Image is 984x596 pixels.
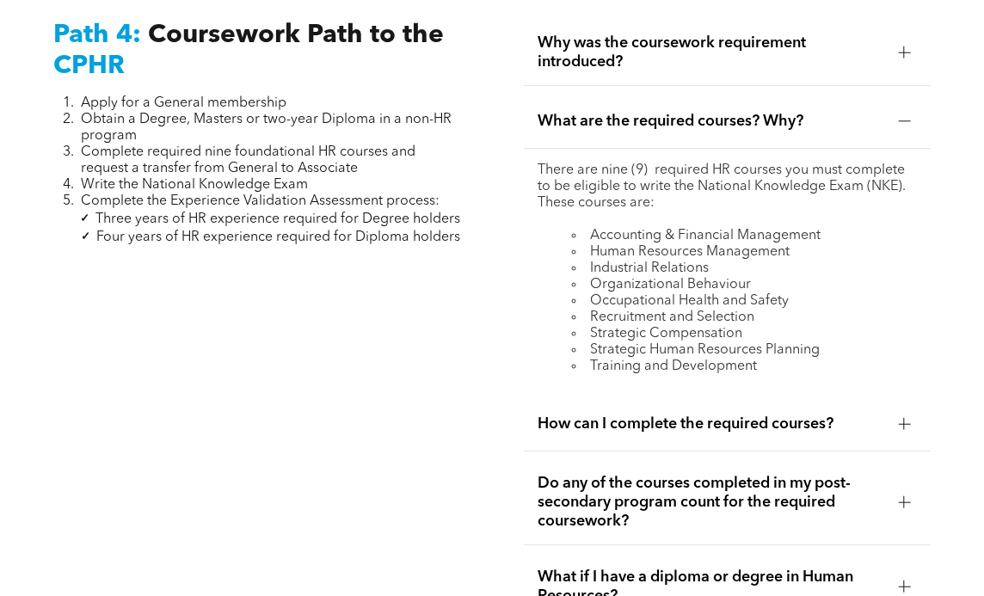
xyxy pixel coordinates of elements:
[572,326,917,342] li: Strategic Compensation
[81,113,452,143] span: Obtain a Degree, Masters or two-year Diploma in a non-HR program
[572,228,917,244] li: Accounting & Financial Management
[538,474,884,531] span: Do any of the courses completed in my post-secondary program count for the required coursework?
[538,34,884,71] span: Why was the coursework requirement introduced?
[538,112,884,131] span: What are the required courses? Why?
[95,212,460,226] span: Three years of HR experience required for Degree holders
[53,53,125,79] span: CPHR
[572,293,917,310] li: Occupational Health and Safety
[572,244,917,261] li: Human Resources Management
[53,22,141,48] span: Path 4:
[148,22,444,48] span: Coursework Path to the
[572,277,917,293] li: Organizational Behaviour
[96,230,460,244] span: Four years of HR experience required for Diploma holders
[81,194,440,208] span: Complete the Experience Validation Assessment process:
[81,96,286,110] span: Apply for a General membership
[572,261,917,277] li: Industrial Relations
[81,145,415,175] span: Complete required nine foundational HR courses and request a transfer from General to Associate
[538,163,917,212] p: There are nine (9) required HR courses you must complete to be eligible to write the National Kno...
[572,359,917,375] li: Training and Development
[572,342,917,359] li: Strategic Human Resources Planning
[81,178,308,192] span: Write the National Knowledge Exam
[538,415,884,433] span: How can I complete the required courses?
[572,310,917,326] li: Recruitment and Selection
